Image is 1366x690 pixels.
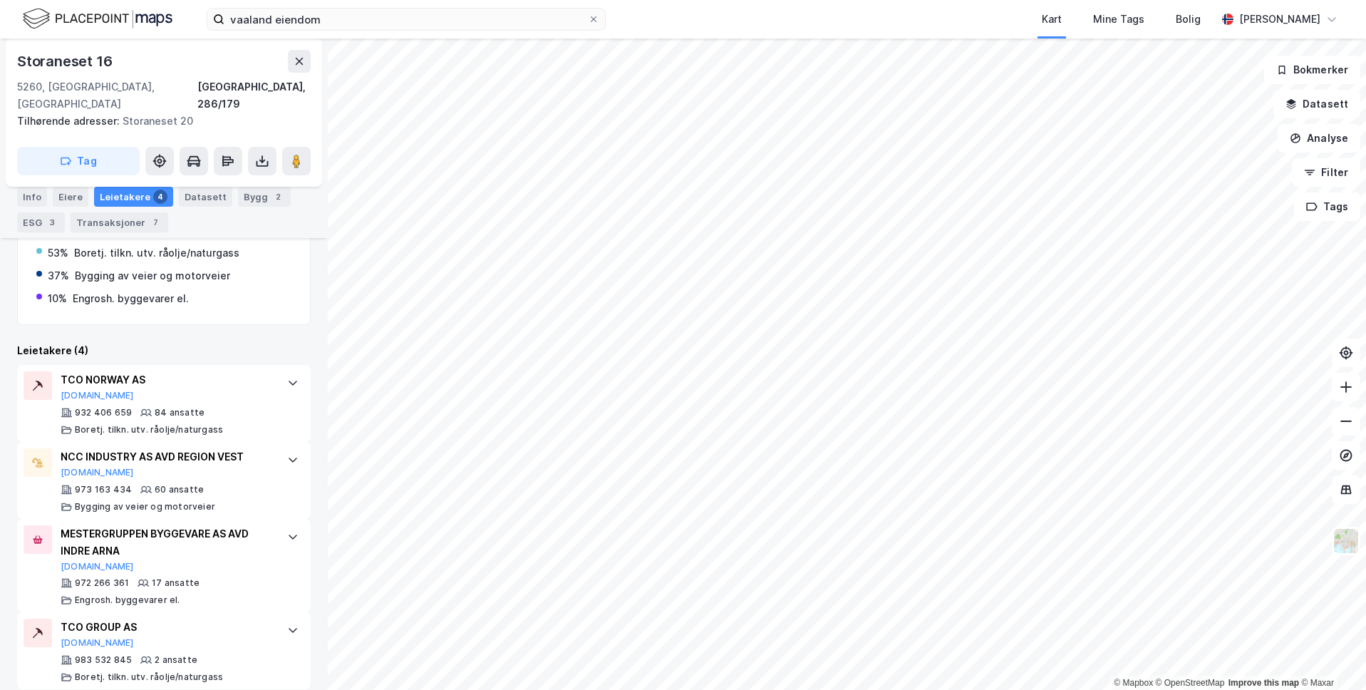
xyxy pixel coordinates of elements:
[1042,11,1062,28] div: Kart
[1093,11,1144,28] div: Mine Tags
[53,187,88,207] div: Eiere
[155,484,204,495] div: 60 ansatte
[179,187,232,207] div: Datasett
[1292,158,1360,187] button: Filter
[155,407,205,418] div: 84 ansatte
[1156,678,1225,688] a: OpenStreetMap
[1228,678,1299,688] a: Improve this map
[45,215,59,230] div: 3
[1294,192,1360,221] button: Tags
[48,244,68,262] div: 53%
[224,9,588,30] input: Søk på adresse, matrikkel, gårdeiere, leietakere eller personer
[17,147,140,175] button: Tag
[75,671,223,683] div: Boretj. tilkn. utv. råolje/naturgass
[1295,622,1366,690] iframe: Chat Widget
[155,654,197,666] div: 2 ansatte
[75,484,132,495] div: 973 163 434
[75,407,132,418] div: 932 406 659
[17,187,47,207] div: Info
[75,501,215,513] div: Bygging av veier og motorveier
[94,187,173,207] div: Leietakere
[61,371,273,388] div: TCO NORWAY AS
[197,78,311,113] div: [GEOGRAPHIC_DATA], 286/179
[75,577,129,589] div: 972 266 361
[17,78,197,113] div: 5260, [GEOGRAPHIC_DATA], [GEOGRAPHIC_DATA]
[61,525,273,560] div: MESTERGRUPPEN BYGGEVARE AS AVD INDRE ARNA
[17,342,311,359] div: Leietakere (4)
[1114,678,1153,688] a: Mapbox
[17,50,115,73] div: Storaneset 16
[17,113,299,130] div: Storaneset 20
[17,115,123,127] span: Tilhørende adresser:
[1239,11,1320,28] div: [PERSON_NAME]
[73,290,189,307] div: Engrosh. byggevarer el.
[75,594,180,606] div: Engrosh. byggevarer el.
[148,215,162,230] div: 7
[1273,90,1360,118] button: Datasett
[23,6,172,31] img: logo.f888ab2527a4732fd821a326f86c7f29.svg
[152,577,200,589] div: 17 ansatte
[61,390,134,401] button: [DOMAIN_NAME]
[61,619,273,636] div: TCO GROUP AS
[271,190,285,204] div: 2
[74,244,239,262] div: Boretj. tilkn. utv. råolje/naturgass
[48,267,69,284] div: 37%
[238,187,291,207] div: Bygg
[1278,124,1360,153] button: Analyse
[48,290,67,307] div: 10%
[75,267,230,284] div: Bygging av veier og motorveier
[1264,56,1360,84] button: Bokmerker
[153,190,167,204] div: 4
[71,212,168,232] div: Transaksjoner
[17,212,65,232] div: ESG
[1295,622,1366,690] div: Kontrollprogram for chat
[1333,527,1360,555] img: Z
[1176,11,1201,28] div: Bolig
[75,654,132,666] div: 983 532 845
[61,561,134,572] button: [DOMAIN_NAME]
[61,637,134,649] button: [DOMAIN_NAME]
[61,448,273,465] div: NCC INDUSTRY AS AVD REGION VEST
[75,424,223,436] div: Boretj. tilkn. utv. råolje/naturgass
[61,467,134,478] button: [DOMAIN_NAME]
